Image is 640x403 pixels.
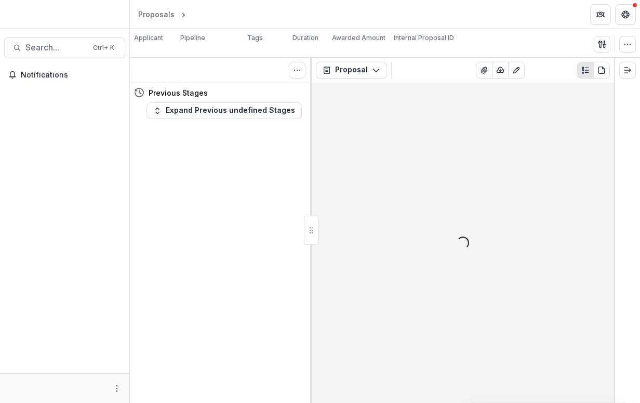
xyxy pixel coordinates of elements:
[138,9,175,20] div: Proposals
[180,33,205,43] p: Pipeline
[4,67,125,83] button: Notifications
[134,33,163,43] p: Applicant
[21,71,121,80] span: Notifications
[111,382,123,395] button: More
[332,33,385,43] p: Awarded Amount
[146,102,302,119] button: Expand Previous undefined Stages
[149,87,208,98] h4: Previous Stages
[91,42,116,54] div: Ctrl + K
[619,62,636,79] button: Expand right
[476,62,492,79] button: View Attached Files
[134,7,232,22] nav: breadcrumb
[25,43,87,53] span: Search...
[289,62,305,79] button: Toggle View Cancelled Tasks
[593,62,610,79] button: PDF view
[615,4,636,25] button: Get Help
[590,4,611,25] button: Partners
[577,62,594,79] button: Plaintext view
[508,62,525,79] button: Edit as form
[316,62,387,79] button: Proposal
[292,33,318,43] p: Duration
[134,7,179,22] a: Proposals
[247,33,263,43] p: Tags
[4,37,125,58] button: Search...
[394,33,454,43] p: Internal Proposal ID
